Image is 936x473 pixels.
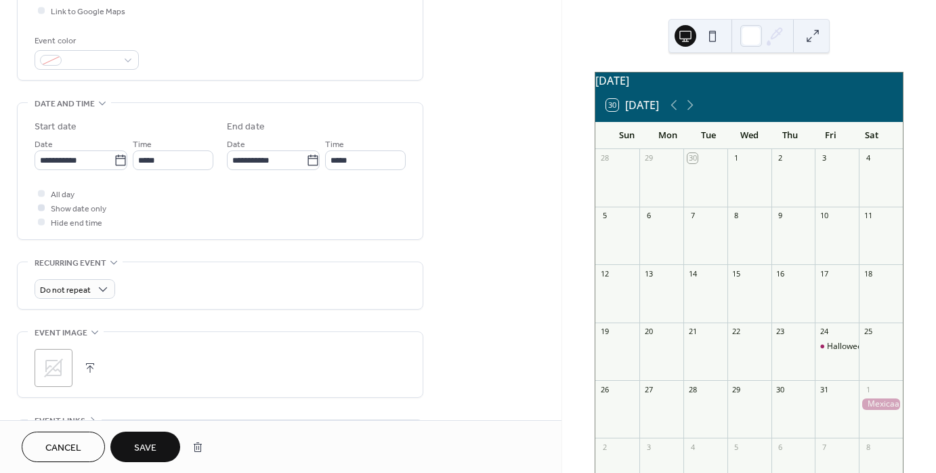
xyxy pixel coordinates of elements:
span: Recurring event [35,256,106,270]
div: ; [35,349,72,387]
div: 14 [687,268,698,279]
span: Time [325,138,344,152]
div: 9 [775,211,786,221]
div: Wed [729,122,769,149]
div: 7 [687,211,698,221]
div: Halloweenspel [827,341,882,352]
div: 5 [599,211,610,221]
div: 30 [687,153,698,163]
div: 28 [687,384,698,394]
div: 28 [599,153,610,163]
span: Event image [35,326,87,340]
div: Event color [35,34,136,48]
div: 18 [863,268,873,279]
button: Cancel [22,432,105,462]
div: Sun [606,122,647,149]
div: 16 [775,268,786,279]
div: 27 [643,384,654,394]
div: 4 [863,153,873,163]
div: 23 [775,327,786,337]
div: 2 [599,442,610,452]
span: Do not repeat [40,283,91,298]
span: Time [133,138,152,152]
div: 3 [819,153,829,163]
span: All day [51,188,75,202]
button: Save [110,432,180,462]
div: 4 [687,442,698,452]
div: 22 [731,327,742,337]
div: 6 [643,211,654,221]
div: Fri [810,122,851,149]
span: Save [134,441,156,455]
div: 3 [643,442,654,452]
div: 24 [819,327,829,337]
div: 29 [731,384,742,394]
div: 19 [599,327,610,337]
span: Link to Google Maps [51,5,125,19]
div: 25 [863,327,873,337]
button: 30[DATE] [601,96,664,115]
span: Show date only [51,202,106,216]
div: Thu [769,122,810,149]
div: Sat [851,122,892,149]
div: Tue [688,122,729,149]
div: Start date [35,120,77,134]
div: 15 [731,268,742,279]
span: Cancel [45,441,81,455]
div: 7 [819,442,829,452]
div: 31 [819,384,829,394]
span: Date and time [35,97,95,111]
div: 20 [643,327,654,337]
span: Hide end time [51,216,102,230]
div: 8 [731,211,742,221]
div: 10 [819,211,829,221]
div: 6 [775,442,786,452]
div: 29 [643,153,654,163]
div: [DATE] [595,73,903,89]
span: Date [35,138,53,152]
div: End date [227,120,265,134]
span: Event links [35,414,85,428]
div: 1 [731,153,742,163]
span: Date [227,138,245,152]
div: 8 [863,442,873,452]
div: Mexicaanse avond [859,398,903,410]
div: 5 [731,442,742,452]
div: 11 [863,211,873,221]
div: 17 [819,268,829,279]
div: 13 [643,268,654,279]
div: Halloweenspel [815,341,859,352]
div: 30 [775,384,786,394]
div: 26 [599,384,610,394]
div: Mon [647,122,687,149]
div: 1 [863,384,873,394]
div: 21 [687,327,698,337]
div: 2 [775,153,786,163]
div: 12 [599,268,610,279]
